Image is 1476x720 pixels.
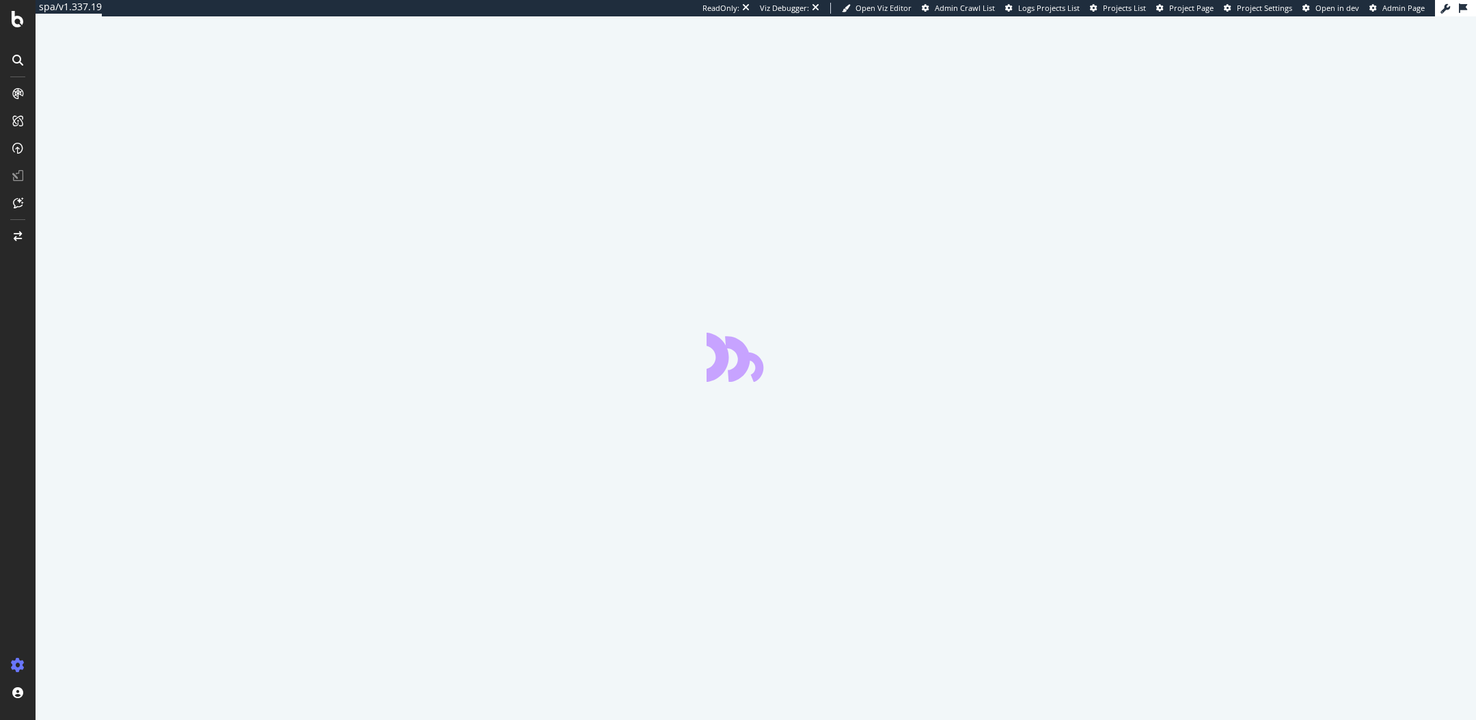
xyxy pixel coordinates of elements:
span: Logs Projects List [1018,3,1080,13]
a: Project Page [1156,3,1214,14]
span: Admin Page [1382,3,1425,13]
span: Admin Crawl List [935,3,995,13]
a: Admin Page [1369,3,1425,14]
span: Project Settings [1237,3,1292,13]
span: Open Viz Editor [856,3,912,13]
div: Viz Debugger: [760,3,809,14]
a: Projects List [1090,3,1146,14]
div: ReadOnly: [702,3,739,14]
a: Admin Crawl List [922,3,995,14]
a: Open in dev [1302,3,1359,14]
a: Logs Projects List [1005,3,1080,14]
span: Project Page [1169,3,1214,13]
a: Project Settings [1224,3,1292,14]
span: Projects List [1103,3,1146,13]
span: Open in dev [1315,3,1359,13]
div: animation [707,333,805,382]
a: Open Viz Editor [842,3,912,14]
